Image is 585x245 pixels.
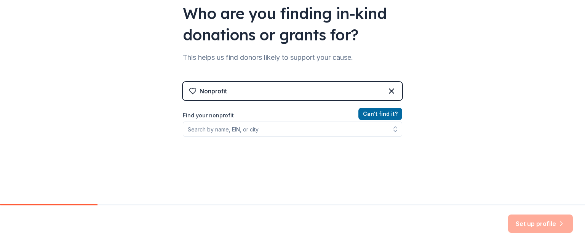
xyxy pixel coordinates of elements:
div: Who are you finding in-kind donations or grants for? [183,3,402,45]
label: Find your nonprofit [183,111,402,120]
button: Can't find it? [358,108,402,120]
input: Search by name, EIN, or city [183,122,402,137]
div: This helps us find donors likely to support your cause. [183,51,402,64]
div: Nonprofit [200,86,227,96]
